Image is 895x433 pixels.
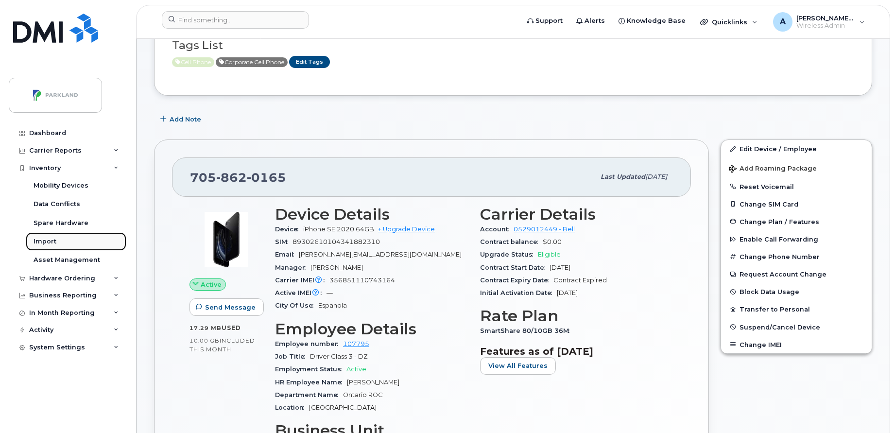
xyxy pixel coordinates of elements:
h3: Rate Plan [480,307,673,325]
span: Ontario ROC [343,391,383,398]
span: SmartShare 80/10GB 36M [480,327,574,334]
div: Abisheik.Thiyagarajan@parkland.ca [766,12,872,32]
a: Alerts [569,11,612,31]
div: Quicklinks [693,12,764,32]
button: Change IMEI [721,336,872,353]
h3: Device Details [275,206,468,223]
span: Contract Start Date [480,264,550,271]
button: Transfer to Personal [721,300,872,318]
span: A [780,16,786,28]
span: $0.00 [543,238,562,245]
span: Last updated [601,173,645,180]
span: Enable Call Forwarding [740,236,818,243]
span: Department Name [275,391,343,398]
span: Alerts [585,16,605,26]
span: Suspend/Cancel Device [740,323,820,330]
button: Request Account Change [721,265,872,283]
span: Driver Class 3 - DZ [310,353,368,360]
span: Wireless Admin [796,22,855,30]
span: Active [346,365,366,373]
span: View All Features [488,361,548,370]
a: Knowledge Base [612,11,692,31]
span: Espanola [318,302,347,309]
span: SIM [275,238,293,245]
span: — [327,289,333,296]
span: Carrier IMEI [275,277,329,284]
button: Change SIM Card [721,195,872,213]
button: Enable Call Forwarding [721,230,872,248]
input: Find something... [162,11,309,29]
span: 0165 [247,170,286,185]
span: [GEOGRAPHIC_DATA] [309,404,377,411]
span: Job Title [275,353,310,360]
span: Change Plan / Features [740,218,819,225]
a: Support [520,11,569,31]
h3: Tags List [172,39,854,52]
a: Edit Tags [289,56,330,68]
span: 10.00 GB [189,337,220,344]
button: Add Note [154,110,209,128]
button: Reset Voicemail [721,178,872,195]
span: [DATE] [550,264,570,271]
button: Add Roaming Package [721,158,872,178]
button: Block Data Usage [721,283,872,300]
span: Manager [275,264,310,271]
a: 0529012449 - Bell [514,225,575,233]
span: [PERSON_NAME][EMAIL_ADDRESS][DOMAIN_NAME] [299,251,462,258]
span: 17.29 MB [189,325,222,331]
span: Active IMEI [275,289,327,296]
span: [DATE] [645,173,667,180]
a: 107795 [343,340,369,347]
span: 89302610104341882310 [293,238,380,245]
span: Contract Expiry Date [480,277,553,284]
span: Account [480,225,514,233]
button: Send Message [189,298,264,316]
h3: Carrier Details [480,206,673,223]
span: Quicklinks [712,18,747,26]
span: included this month [189,337,255,353]
h3: Employee Details [275,320,468,338]
span: Add Roaming Package [729,165,817,174]
span: Device [275,225,303,233]
span: Active [216,57,288,67]
a: + Upgrade Device [378,225,435,233]
span: 862 [216,170,247,185]
span: Active [201,280,222,289]
a: Edit Device / Employee [721,140,872,157]
span: [PERSON_NAME] [347,379,399,386]
span: HR Employee Name [275,379,347,386]
span: [PERSON_NAME] [310,264,363,271]
span: Email [275,251,299,258]
span: iPhone SE 2020 64GB [303,225,374,233]
button: Change Phone Number [721,248,872,265]
span: [DATE] [557,289,578,296]
button: Change Plan / Features [721,213,872,230]
button: Suspend/Cancel Device [721,318,872,336]
span: 705 [190,170,286,185]
span: [PERSON_NAME][EMAIL_ADDRESS][PERSON_NAME][DOMAIN_NAME] [796,14,855,22]
span: Active [172,57,214,67]
span: Initial Activation Date [480,289,557,296]
span: Employment Status [275,365,346,373]
span: Send Message [205,303,256,312]
span: City Of Use [275,302,318,309]
span: Contract Expired [553,277,607,284]
span: 356851110743164 [329,277,395,284]
span: Knowledge Base [627,16,686,26]
img: image20231002-3703462-2fle3a.jpeg [197,210,256,269]
h3: Features as of [DATE] [480,346,673,357]
span: Add Note [170,115,201,124]
span: Support [535,16,563,26]
span: Employee number [275,340,343,347]
button: View All Features [480,357,556,375]
span: Upgrade Status [480,251,538,258]
span: Contract balance [480,238,543,245]
span: used [222,324,241,331]
span: Eligible [538,251,561,258]
span: Location [275,404,309,411]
